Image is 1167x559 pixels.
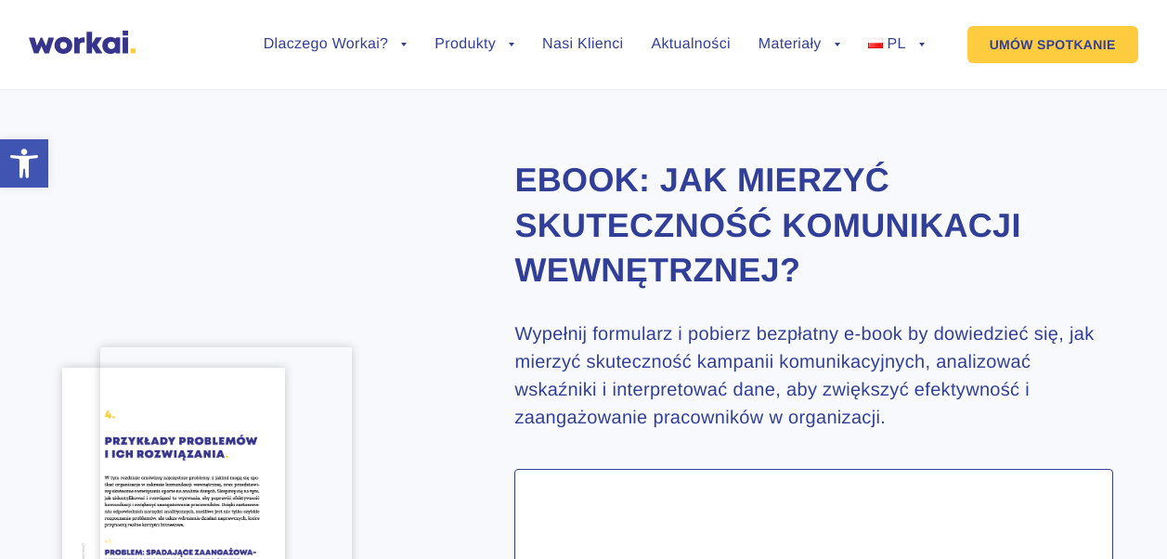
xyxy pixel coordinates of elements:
h2: Ebook: Jak mierzyć skuteczność komunikacji wewnętrznej? [514,158,1113,293]
a: Materiały [759,37,840,52]
a: Nasi Klienci [542,37,623,52]
a: Produkty [434,37,514,52]
a: Dlaczego Workai? [264,37,408,52]
h3: Wypełnij formularz i pobierz bezpłatny e-book by dowiedzieć się, jak mierzyć skuteczność kampanii... [514,320,1113,432]
a: UMÓW SPOTKANIE [967,26,1138,63]
a: PL [868,37,925,52]
span: PL [887,36,905,52]
a: Aktualności [651,37,730,52]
